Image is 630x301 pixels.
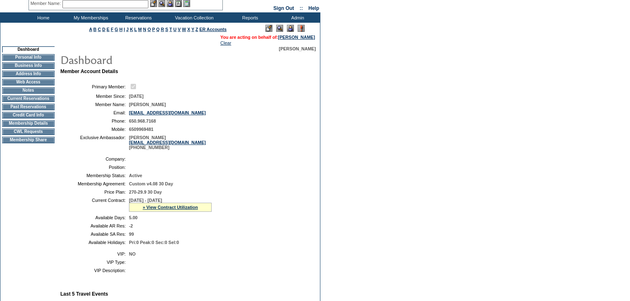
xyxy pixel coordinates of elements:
span: [PERSON_NAME] [279,46,316,51]
a: Sign Out [273,5,294,11]
td: Current Reservations [2,95,55,102]
a: [EMAIL_ADDRESS][DOMAIN_NAME] [129,140,206,145]
a: T [169,27,172,32]
td: VIP Type: [64,260,126,265]
td: Admin [273,12,320,23]
td: VIP: [64,251,126,256]
td: VIP Description: [64,268,126,273]
a: N [143,27,146,32]
td: Available AR Res: [64,223,126,228]
td: Business Info [2,62,55,69]
a: J [126,27,129,32]
a: » View Contract Utilization [143,205,198,210]
span: Active [129,173,142,178]
span: [PERSON_NAME] [PHONE_NUMBER] [129,135,206,150]
span: 99 [129,232,134,237]
td: Primary Member: [64,83,126,90]
a: L [134,27,137,32]
td: Exclusive Ambassador: [64,135,126,150]
span: Custom v4.08 30 Day [129,181,173,186]
a: D [102,27,105,32]
a: Q [156,27,160,32]
a: [EMAIL_ADDRESS][DOMAIN_NAME] [129,110,206,115]
span: [DATE] - [DATE] [129,198,162,203]
a: M [138,27,142,32]
span: 270-29.9 30 Day [129,190,162,194]
a: F [111,27,114,32]
td: Past Reservations [2,104,55,110]
td: Membership Agreement: [64,181,126,186]
span: [DATE] [129,94,143,99]
span: NO [129,251,136,256]
td: Available SA Res: [64,232,126,237]
td: Price Plan: [64,190,126,194]
a: P [152,27,155,32]
span: 6509969481 [129,127,153,132]
td: Membership Status: [64,173,126,178]
td: Home [19,12,66,23]
span: -2 [129,223,133,228]
img: Impersonate [287,25,294,32]
td: Mobile: [64,127,126,132]
td: Vacation Collection [161,12,225,23]
td: Address Info [2,71,55,77]
td: Web Access [2,79,55,85]
td: Current Contract: [64,198,126,212]
a: R [161,27,164,32]
a: X [187,27,190,32]
td: Available Holidays: [64,240,126,245]
td: Membership Share [2,137,55,143]
a: I [124,27,125,32]
img: Log Concern/Member Elevation [298,25,305,32]
a: W [182,27,186,32]
b: Last 5 Travel Events [60,291,108,297]
a: K [130,27,133,32]
a: U [173,27,177,32]
span: 650.968.7168 [129,119,156,123]
b: Member Account Details [60,69,118,74]
td: Company: [64,156,126,161]
td: Credit Card Info [2,112,55,119]
td: Reports [225,12,273,23]
a: B [93,27,97,32]
td: Member Name: [64,102,126,107]
a: Z [196,27,198,32]
td: Phone: [64,119,126,123]
td: Notes [2,87,55,94]
td: Member Since: [64,94,126,99]
img: pgTtlDashboard.gif [60,51,225,68]
a: Y [191,27,194,32]
span: You are acting on behalf of: [220,35,315,40]
a: A [89,27,92,32]
td: Email: [64,110,126,115]
td: Dashboard [2,46,55,52]
span: Pri:0 Peak:0 Sec:0 Sel:0 [129,240,179,245]
a: G [115,27,118,32]
td: Position: [64,165,126,170]
span: :: [300,5,303,11]
a: [PERSON_NAME] [278,35,315,40]
a: Clear [220,40,231,45]
a: E [107,27,110,32]
a: C [98,27,101,32]
a: O [148,27,151,32]
a: S [165,27,168,32]
span: 5.00 [129,215,138,220]
td: Personal Info [2,54,55,61]
img: Edit Mode [265,25,272,32]
td: Reservations [114,12,161,23]
a: Help [308,5,319,11]
img: View Mode [276,25,283,32]
a: V [178,27,181,32]
td: CWL Requests [2,128,55,135]
td: Available Days: [64,215,126,220]
td: Membership Details [2,120,55,127]
span: [PERSON_NAME] [129,102,166,107]
a: H [119,27,123,32]
a: ER Accounts [199,27,227,32]
td: My Memberships [66,12,114,23]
